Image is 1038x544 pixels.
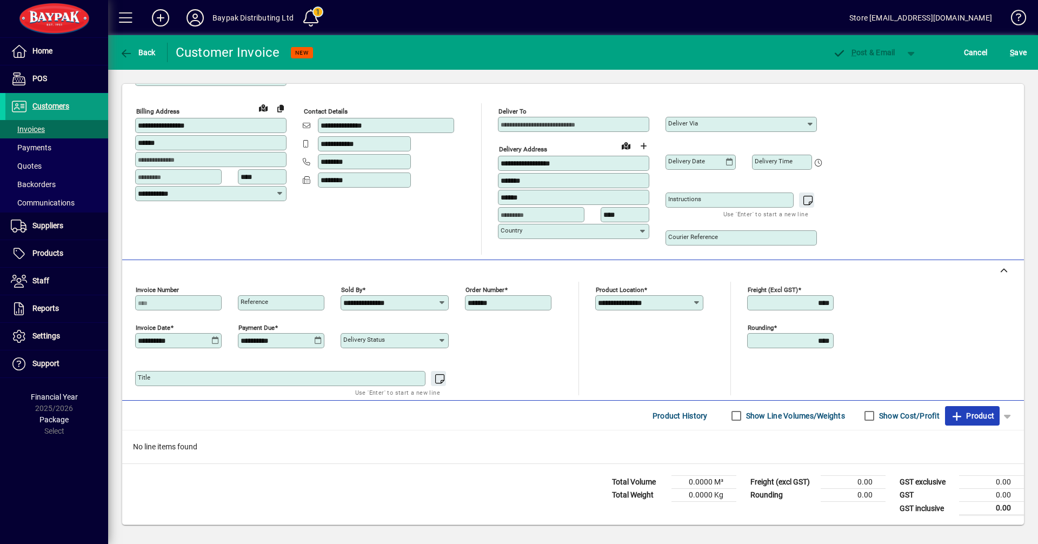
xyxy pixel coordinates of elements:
[959,502,1024,515] td: 0.00
[5,194,108,212] a: Communications
[877,410,940,421] label: Show Cost/Profit
[607,489,671,502] td: Total Weight
[212,9,294,26] div: Baypak Distributing Ltd
[5,138,108,157] a: Payments
[617,137,635,154] a: View on map
[11,198,75,207] span: Communications
[501,227,522,234] mat-label: Country
[272,99,289,117] button: Copy to Delivery address
[119,48,156,57] span: Back
[1010,44,1027,61] span: ave
[1007,43,1029,62] button: Save
[827,43,901,62] button: Post & Email
[32,249,63,257] span: Products
[32,331,60,340] span: Settings
[5,240,108,267] a: Products
[11,125,45,134] span: Invoices
[5,175,108,194] a: Backorders
[255,99,272,116] a: View on map
[945,406,1000,426] button: Product
[241,298,268,306] mat-label: Reference
[295,49,309,56] span: NEW
[238,324,275,331] mat-label: Payment due
[745,489,821,502] td: Rounding
[755,157,793,165] mat-label: Delivery time
[959,476,1024,489] td: 0.00
[32,276,49,285] span: Staff
[894,476,959,489] td: GST exclusive
[671,476,736,489] td: 0.0000 M³
[821,489,886,502] td: 0.00
[961,43,990,62] button: Cancel
[32,47,52,55] span: Home
[32,74,47,83] span: POS
[748,324,774,331] mat-label: Rounding
[176,44,280,61] div: Customer Invoice
[138,374,150,381] mat-label: Title
[849,9,992,26] div: Store [EMAIL_ADDRESS][DOMAIN_NAME]
[32,304,59,313] span: Reports
[178,8,212,28] button: Profile
[894,489,959,502] td: GST
[894,502,959,515] td: GST inclusive
[668,195,701,203] mat-label: Instructions
[5,157,108,175] a: Quotes
[5,350,108,377] a: Support
[5,295,108,322] a: Reports
[32,221,63,230] span: Suppliers
[1010,48,1014,57] span: S
[136,286,179,294] mat-label: Invoice number
[39,415,69,424] span: Package
[723,208,808,220] mat-hint: Use 'Enter' to start a new line
[745,476,821,489] td: Freight (excl GST)
[851,48,856,57] span: P
[5,38,108,65] a: Home
[748,286,798,294] mat-label: Freight (excl GST)
[11,143,51,152] span: Payments
[5,120,108,138] a: Invoices
[5,213,108,240] a: Suppliers
[117,43,158,62] button: Back
[341,286,362,294] mat-label: Sold by
[143,8,178,28] button: Add
[964,44,988,61] span: Cancel
[32,102,69,110] span: Customers
[5,65,108,92] a: POS
[950,407,994,424] span: Product
[653,407,708,424] span: Product History
[31,393,78,401] span: Financial Year
[635,137,652,155] button: Choose address
[498,108,527,115] mat-label: Deliver To
[32,359,59,368] span: Support
[744,410,845,421] label: Show Line Volumes/Weights
[5,323,108,350] a: Settings
[5,268,108,295] a: Staff
[668,120,698,127] mat-label: Deliver via
[1003,2,1024,37] a: Knowledge Base
[465,286,504,294] mat-label: Order number
[343,336,385,343] mat-label: Delivery status
[821,476,886,489] td: 0.00
[122,430,1024,463] div: No line items found
[11,180,56,189] span: Backorders
[607,476,671,489] td: Total Volume
[648,406,712,426] button: Product History
[136,324,170,331] mat-label: Invoice date
[833,48,895,57] span: ost & Email
[671,489,736,502] td: 0.0000 Kg
[959,489,1024,502] td: 0.00
[596,286,644,294] mat-label: Product location
[355,386,440,399] mat-hint: Use 'Enter' to start a new line
[668,233,718,241] mat-label: Courier Reference
[108,43,168,62] app-page-header-button: Back
[11,162,42,170] span: Quotes
[668,157,705,165] mat-label: Delivery date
